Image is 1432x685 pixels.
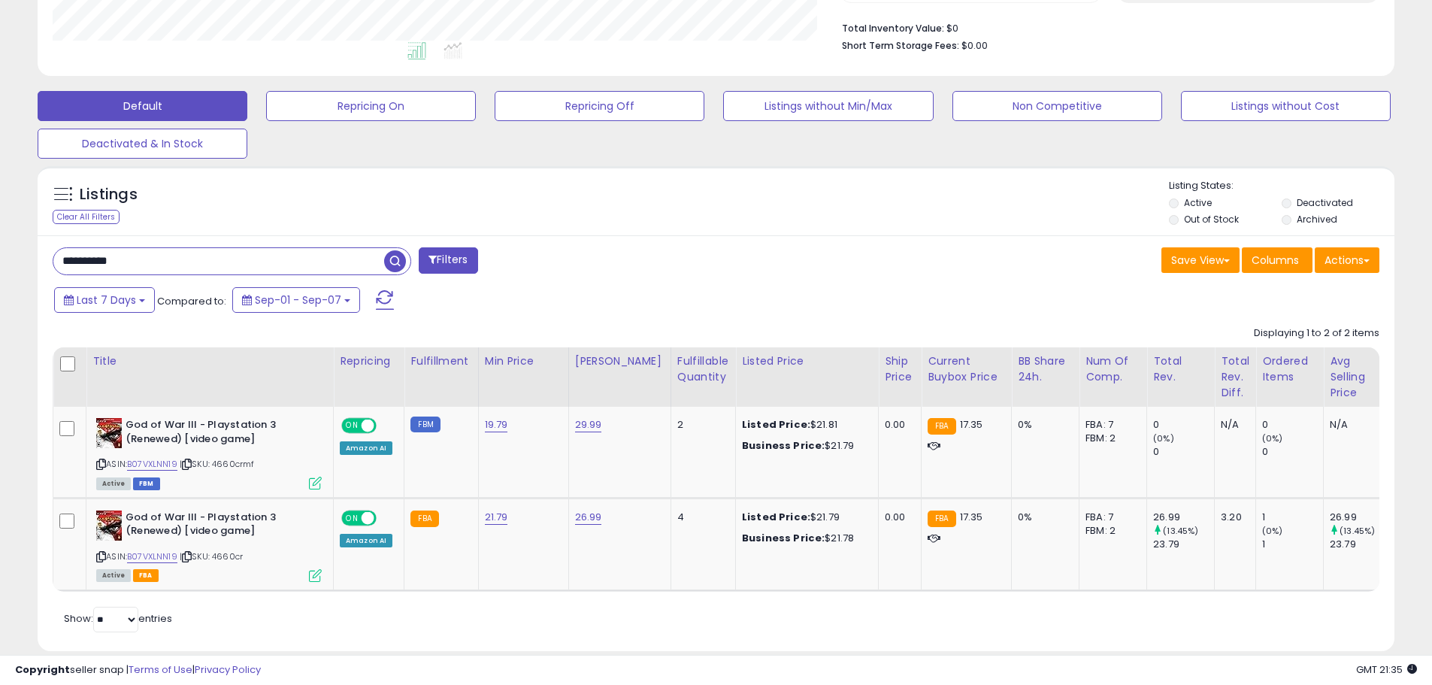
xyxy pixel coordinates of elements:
[1018,511,1067,524] div: 0%
[96,569,131,582] span: All listings currently available for purchase on Amazon
[340,534,392,547] div: Amazon AI
[1262,538,1323,551] div: 1
[1153,511,1214,524] div: 26.99
[180,550,243,562] span: | SKU: 4660cr
[96,477,131,490] span: All listings currently available for purchase on Amazon
[1297,213,1337,226] label: Archived
[1163,525,1198,537] small: (13.45%)
[92,353,327,369] div: Title
[677,511,724,524] div: 4
[677,353,729,385] div: Fulfillable Quantity
[742,417,810,432] b: Listed Price:
[410,353,471,369] div: Fulfillment
[1184,213,1239,226] label: Out of Stock
[38,91,247,121] button: Default
[742,439,867,453] div: $21.79
[15,662,70,677] strong: Copyright
[54,287,155,313] button: Last 7 Days
[960,510,983,524] span: 17.35
[961,38,988,53] span: $0.00
[410,417,440,432] small: FBM
[129,662,192,677] a: Terms of Use
[232,287,360,313] button: Sep-01 - Sep-07
[1315,247,1379,273] button: Actions
[842,39,959,52] b: Short Term Storage Fees:
[1262,445,1323,459] div: 0
[1085,524,1135,538] div: FBM: 2
[1262,353,1317,385] div: Ordered Items
[485,353,562,369] div: Min Price
[1153,418,1214,432] div: 0
[1184,196,1212,209] label: Active
[38,129,247,159] button: Deactivated & In Stock
[1262,525,1283,537] small: (0%)
[1221,353,1249,401] div: Total Rev. Diff.
[1330,511,1391,524] div: 26.99
[133,477,160,490] span: FBM
[195,662,261,677] a: Privacy Policy
[723,91,933,121] button: Listings without Min/Max
[343,511,362,524] span: ON
[1085,511,1135,524] div: FBA: 7
[1153,432,1174,444] small: (0%)
[742,353,872,369] div: Listed Price
[575,417,602,432] a: 29.99
[575,510,602,525] a: 26.99
[842,18,1368,36] li: $0
[1018,418,1067,432] div: 0%
[928,418,955,435] small: FBA
[952,91,1162,121] button: Non Competitive
[742,418,867,432] div: $21.81
[340,353,398,369] div: Repricing
[485,510,508,525] a: 21.79
[1221,511,1244,524] div: 3.20
[1262,511,1323,524] div: 1
[127,458,177,471] a: B07VXLNN19
[742,438,825,453] b: Business Price:
[495,91,704,121] button: Repricing Off
[1330,418,1379,432] div: N/A
[53,210,120,224] div: Clear All Filters
[340,441,392,455] div: Amazon AI
[127,550,177,563] a: B07VXLNN19
[126,418,308,450] b: God of War III - Playstation 3 (Renewed) [video game]
[1340,525,1375,537] small: (13.45%)
[742,531,825,545] b: Business Price:
[742,511,867,524] div: $21.79
[374,420,398,432] span: OFF
[842,22,944,35] b: Total Inventory Value:
[374,511,398,524] span: OFF
[1252,253,1299,268] span: Columns
[1018,353,1073,385] div: BB Share 24h.
[742,510,810,524] b: Listed Price:
[960,417,983,432] span: 17.35
[1254,326,1379,341] div: Displaying 1 to 2 of 2 items
[928,511,955,527] small: FBA
[80,184,138,205] h5: Listings
[133,569,159,582] span: FBA
[575,353,665,369] div: [PERSON_NAME]
[1153,445,1214,459] div: 0
[1297,196,1353,209] label: Deactivated
[255,292,341,308] span: Sep-01 - Sep-07
[126,511,308,542] b: God of War III - Playstation 3 (Renewed) [video game]
[96,418,322,488] div: ASIN:
[885,353,915,385] div: Ship Price
[180,458,255,470] span: | SKU: 4660crmf
[1262,432,1283,444] small: (0%)
[1330,538,1391,551] div: 23.79
[1169,179,1394,193] p: Listing States:
[485,417,508,432] a: 19.79
[419,247,477,274] button: Filters
[1330,353,1385,401] div: Avg Selling Price
[1085,353,1140,385] div: Num of Comp.
[677,418,724,432] div: 2
[77,292,136,308] span: Last 7 Days
[1262,418,1323,432] div: 0
[1242,247,1312,273] button: Columns
[96,418,122,448] img: 610hSjayrxL._SL40_.jpg
[1221,418,1244,432] div: N/A
[885,511,910,524] div: 0.00
[410,511,438,527] small: FBA
[96,511,122,541] img: 610hSjayrxL._SL40_.jpg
